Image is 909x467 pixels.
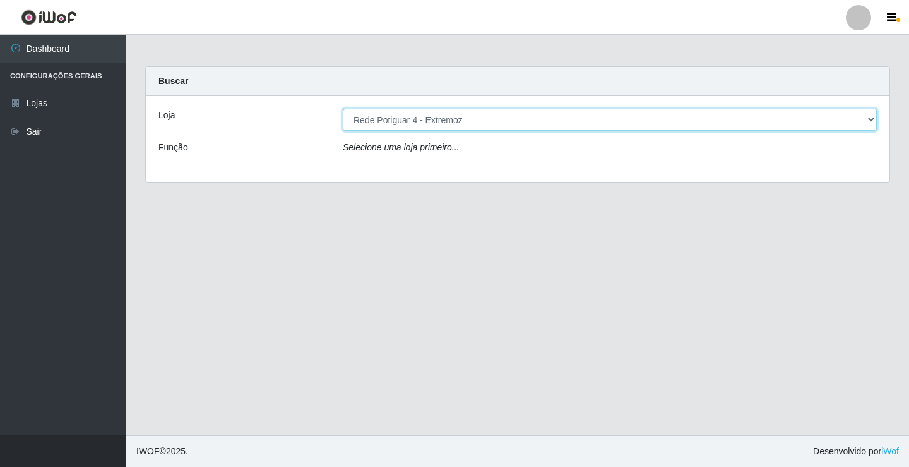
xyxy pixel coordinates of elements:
span: © 2025 . [136,445,188,458]
a: iWof [881,446,899,456]
label: Loja [158,109,175,122]
strong: Buscar [158,76,188,86]
img: CoreUI Logo [21,9,77,25]
span: Desenvolvido por [813,445,899,458]
label: Função [158,141,188,154]
i: Selecione uma loja primeiro... [343,142,459,152]
span: IWOF [136,446,160,456]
